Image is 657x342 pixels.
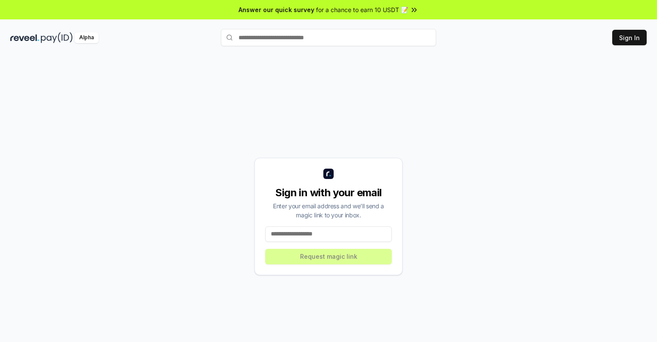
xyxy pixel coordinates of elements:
[316,5,408,14] span: for a chance to earn 10 USDT 📝
[265,201,392,220] div: Enter your email address and we’ll send a magic link to your inbox.
[74,32,99,43] div: Alpha
[265,186,392,200] div: Sign in with your email
[323,169,334,179] img: logo_small
[41,32,73,43] img: pay_id
[10,32,39,43] img: reveel_dark
[612,30,647,45] button: Sign In
[239,5,314,14] span: Answer our quick survey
